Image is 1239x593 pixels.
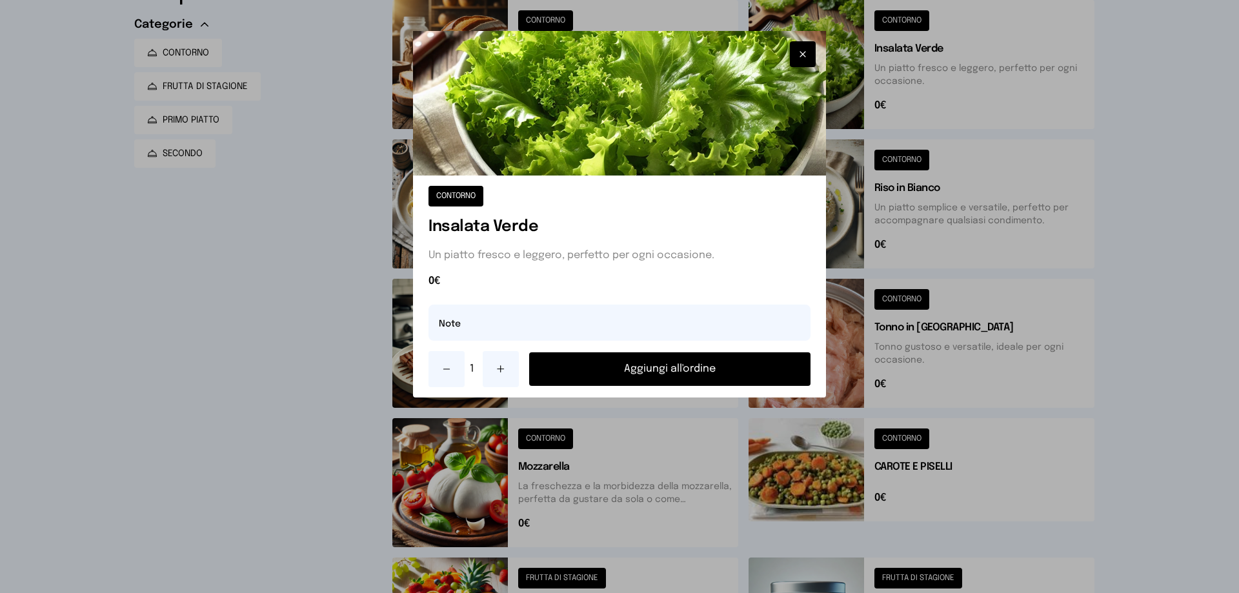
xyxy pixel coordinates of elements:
[428,217,811,237] h1: Insalata Verde
[428,186,483,206] button: CONTORNO
[413,31,826,176] img: Insalata Verde
[529,352,811,386] button: Aggiungi all'ordine
[428,248,811,263] p: Un piatto fresco e leggero, perfetto per ogni occasione.
[470,361,478,377] span: 1
[428,274,811,289] span: 0€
